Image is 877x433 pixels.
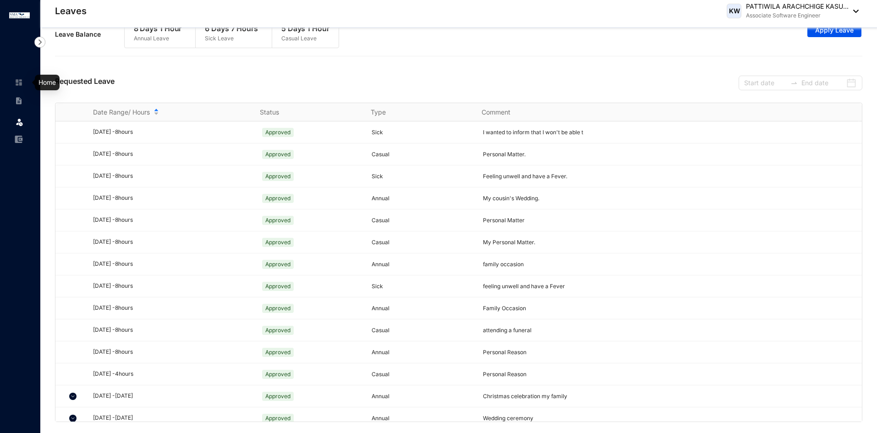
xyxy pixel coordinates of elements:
[7,130,29,148] li: Expenses
[372,282,472,291] p: Sick
[93,108,150,117] span: Date Range/ Hours
[483,415,533,422] span: Wedding ceremony
[134,34,182,43] p: Annual Leave
[93,172,249,181] div: [DATE] - 8 hours
[471,103,581,121] th: Comment
[93,260,249,269] div: [DATE] - 8 hours
[483,349,526,356] span: Personal Reason
[262,172,294,181] span: Approved
[483,217,525,224] span: Personal Matter
[372,128,472,137] p: Sick
[262,238,294,247] span: Approved
[262,326,294,335] span: Approved
[281,23,329,34] p: 5 Days 1 Hour
[93,414,249,422] div: [DATE] - [DATE]
[93,304,249,312] div: [DATE] - 8 hours
[262,304,294,313] span: Approved
[93,370,249,378] div: [DATE] - 4 hours
[93,194,249,203] div: [DATE] - 8 hours
[55,5,87,17] p: Leaves
[815,26,854,35] span: Apply Leave
[93,326,249,334] div: [DATE] - 8 hours
[34,37,45,48] img: nav-icon-right.af6afadce00d159da59955279c43614e.svg
[93,216,249,225] div: [DATE] - 8 hours
[483,239,535,246] span: My Personal Matter.
[744,78,787,88] input: Start date
[93,282,249,290] div: [DATE] - 8 hours
[262,348,294,357] span: Approved
[483,283,565,290] span: feeling unwell and have a Fever
[205,23,258,34] p: 6 Days 7 Hours
[15,117,24,126] img: leave.99b8a76c7fa76a53782d.svg
[372,348,472,357] p: Annual
[483,151,526,158] span: Personal Matter.
[262,370,294,379] span: Approved
[483,195,539,202] span: My cousin's Wedding.
[262,414,294,423] span: Approved
[360,103,471,121] th: Type
[69,415,77,422] img: chevron-down.5dccb45ca3e6429452e9960b4a33955c.svg
[372,260,472,269] p: Annual
[746,2,849,11] p: PATTIWILA ARACHCHIGE KASU...
[790,79,798,87] span: to
[93,348,249,356] div: [DATE] - 8 hours
[7,92,29,110] li: Contracts
[55,30,124,39] p: Leave Balance
[372,414,472,423] p: Annual
[9,12,30,18] img: logo
[801,78,844,88] input: End date
[372,326,472,335] p: Casual
[69,393,77,400] img: chevron-down.5dccb45ca3e6429452e9960b4a33955c.svg
[483,173,567,180] span: Feeling unwell and have a Fever.
[790,79,798,87] span: swap-right
[807,22,861,37] button: Apply Leave
[372,370,472,379] p: Casual
[372,238,472,247] p: Casual
[262,260,294,269] span: Approved
[281,34,329,43] p: Casual Leave
[262,392,294,401] span: Approved
[15,97,23,105] img: contract-unselected.99e2b2107c0a7dd48938.svg
[93,128,249,137] div: [DATE] - 8 hours
[262,150,294,159] span: Approved
[134,23,182,34] p: 8 Days 1 Hour
[55,76,115,90] p: Requested Leave
[729,8,740,14] span: KW
[483,371,526,378] span: Personal Reason
[15,78,23,87] img: home-unselected.a29eae3204392db15eaf.svg
[93,150,249,159] div: [DATE] - 8 hours
[15,135,23,143] img: expense-unselected.2edcf0507c847f3e9e96.svg
[262,282,294,291] span: Approved
[372,216,472,225] p: Casual
[249,103,360,121] th: Status
[93,392,249,400] div: [DATE] - [DATE]
[483,327,532,334] span: attending a funeral
[262,128,294,137] span: Approved
[93,238,249,247] div: [DATE] - 8 hours
[483,261,524,268] span: family occasion
[746,11,849,20] p: Associate Software Engineer
[372,194,472,203] p: Annual
[205,34,258,43] p: Sick Leave
[372,392,472,401] p: Annual
[262,216,294,225] span: Approved
[7,73,29,92] li: Home
[372,304,472,313] p: Annual
[849,10,859,13] img: dropdown-black.8e83cc76930a90b1a4fdb6d089b7bf3a.svg
[372,172,472,181] p: Sick
[262,194,294,203] span: Approved
[372,150,472,159] p: Casual
[483,305,526,312] span: Family Occasion
[483,393,567,400] span: Christmas celebration my family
